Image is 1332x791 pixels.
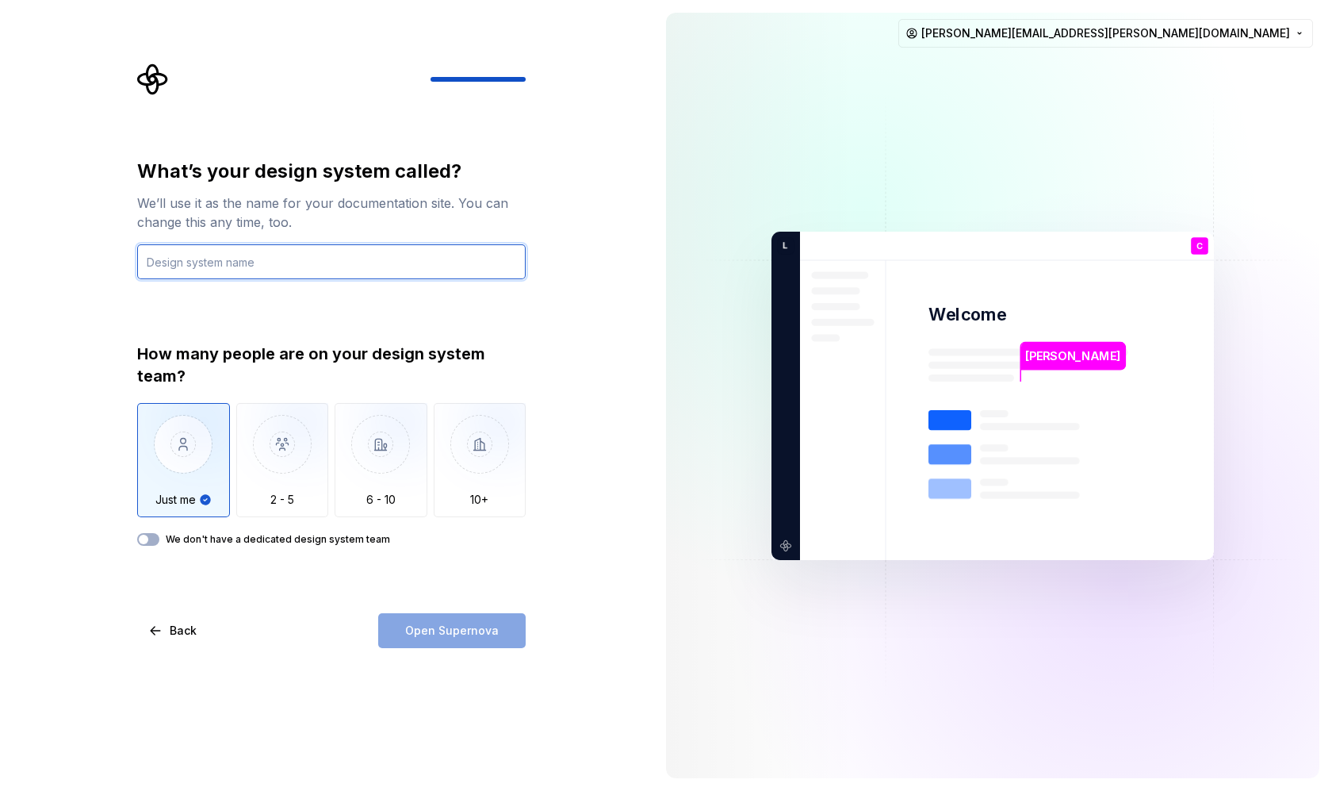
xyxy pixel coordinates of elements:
[898,19,1313,48] button: [PERSON_NAME][EMAIL_ADDRESS][PERSON_NAME][DOMAIN_NAME]
[928,303,1006,326] p: Welcome
[137,613,210,648] button: Back
[777,238,788,252] p: L
[1196,241,1203,250] p: C
[137,343,526,387] div: How many people are on your design system team?
[921,25,1290,41] span: [PERSON_NAME][EMAIL_ADDRESS][PERSON_NAME][DOMAIN_NAME]
[170,623,197,639] span: Back
[1025,347,1120,364] p: [PERSON_NAME]
[137,244,526,279] input: Design system name
[137,63,169,95] svg: Supernova Logo
[137,159,526,184] div: What’s your design system called?
[137,194,526,232] div: We’ll use it as the name for your documentation site. You can change this any time, too.
[166,533,390,546] label: We don't have a dedicated design system team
